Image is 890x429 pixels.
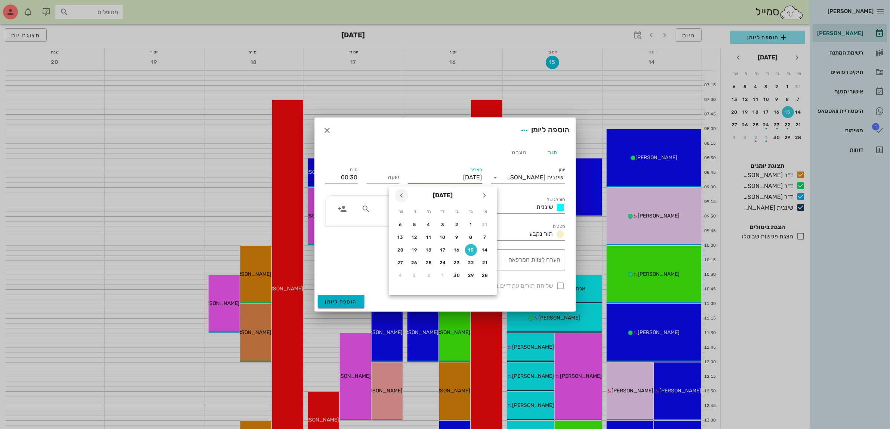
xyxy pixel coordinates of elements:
[437,222,449,227] div: 3
[395,257,407,269] button: 27
[451,235,463,240] div: 9
[430,188,456,203] button: [DATE]
[465,222,477,227] div: 1
[409,231,421,243] button: 12
[437,269,449,281] button: 1
[409,219,421,231] button: 5
[451,247,463,253] div: 16
[451,257,463,269] button: 23
[423,219,435,231] button: 4
[318,295,364,308] button: הוספה ליומן
[451,260,463,265] div: 23
[470,167,482,173] label: תאריך
[395,219,407,231] button: 6
[395,235,407,240] div: 13
[546,197,565,203] label: סוג פגישה
[465,219,477,231] button: 1
[395,222,407,227] div: 6
[395,247,407,253] div: 20
[409,244,421,256] button: 19
[423,231,435,243] button: 11
[423,269,435,281] button: 2
[479,260,491,265] div: 21
[479,219,491,231] button: 31
[502,143,536,161] div: הערה
[437,247,449,253] div: 17
[451,273,463,278] div: 30
[451,219,463,231] button: 2
[437,273,449,278] div: 1
[395,189,408,202] button: חודש הבא
[465,205,478,218] th: ב׳
[450,205,464,218] th: ג׳
[437,257,449,269] button: 24
[395,260,407,265] div: 27
[478,189,491,202] button: חודש שעבר
[479,231,491,243] button: 7
[451,222,463,227] div: 2
[437,235,449,240] div: 10
[423,257,435,269] button: 25
[422,205,435,218] th: ה׳
[423,247,435,253] div: 18
[465,247,477,253] div: 15
[465,260,477,265] div: 22
[409,260,421,265] div: 26
[395,273,407,278] div: 4
[437,260,449,265] div: 24
[537,203,553,210] span: שיננית
[423,235,435,240] div: 11
[437,231,449,243] button: 10
[437,219,449,231] button: 3
[451,244,463,256] button: 16
[451,231,463,243] button: 9
[395,231,407,243] button: 13
[451,269,463,281] button: 30
[409,269,421,281] button: 3
[465,244,477,256] button: 15
[450,228,565,240] div: סטטוסתור נקבע
[465,235,477,240] div: 8
[479,235,491,240] div: 7
[479,244,491,256] button: 14
[530,230,553,237] span: תור נקבע
[465,269,477,281] button: 29
[478,205,492,218] th: א׳
[436,205,450,218] th: ד׳
[465,257,477,269] button: 22
[394,205,407,218] th: ש׳
[409,257,421,269] button: 26
[518,124,570,137] div: הוספה ליומן
[423,244,435,256] button: 18
[479,222,491,227] div: 31
[479,247,491,253] div: 14
[350,167,358,173] label: סיום
[506,174,564,181] div: שיננית [PERSON_NAME]
[423,260,435,265] div: 25
[559,167,565,173] label: יומן
[491,172,565,183] div: יומןשיננית [PERSON_NAME]
[437,244,449,256] button: 17
[409,222,421,227] div: 5
[479,269,491,281] button: 28
[409,247,421,253] div: 19
[536,143,570,161] div: תור
[423,273,435,278] div: 2
[553,224,565,229] label: סטטוס
[395,244,407,256] button: 20
[325,299,357,305] span: הוספה ליומן
[423,222,435,227] div: 4
[409,235,421,240] div: 12
[465,273,477,278] div: 29
[479,257,491,269] button: 21
[479,273,491,278] div: 28
[465,231,477,243] button: 8
[409,273,421,278] div: 3
[408,205,422,218] th: ו׳
[395,269,407,281] button: 4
